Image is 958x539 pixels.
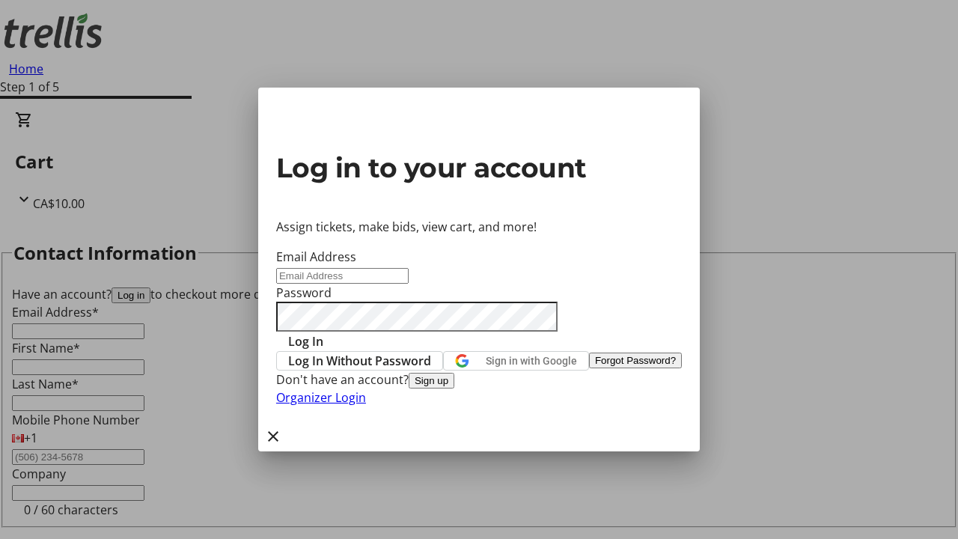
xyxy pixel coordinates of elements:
[258,421,288,451] button: Close
[276,371,682,389] div: Don't have an account?
[288,352,431,370] span: Log In Without Password
[276,147,682,188] h2: Log in to your account
[409,373,454,389] button: Sign up
[288,332,323,350] span: Log In
[589,353,682,368] button: Forgot Password?
[276,268,409,284] input: Email Address
[276,332,335,350] button: Log In
[276,389,366,406] a: Organizer Login
[276,284,332,301] label: Password
[486,355,577,367] span: Sign in with Google
[276,218,682,236] p: Assign tickets, make bids, view cart, and more!
[276,249,356,265] label: Email Address
[443,351,589,371] button: Sign in with Google
[276,351,443,371] button: Log In Without Password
